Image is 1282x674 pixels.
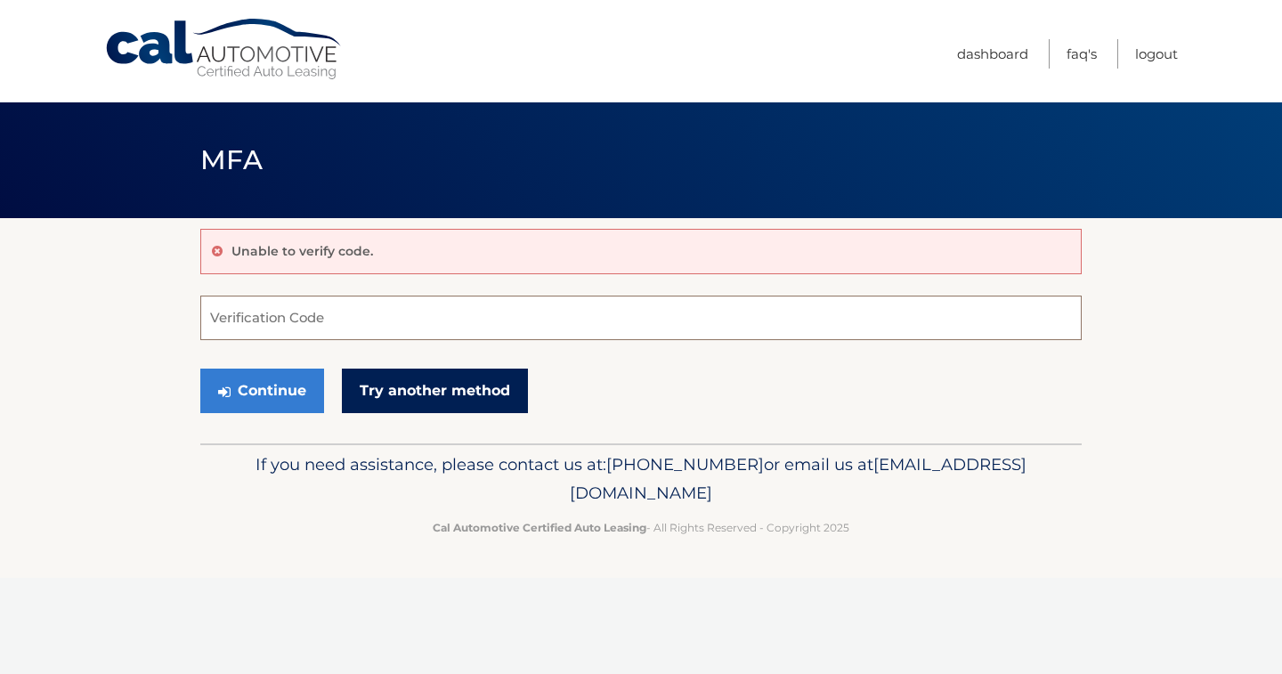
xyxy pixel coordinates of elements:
[104,18,345,81] a: Cal Automotive
[342,369,528,413] a: Try another method
[1135,39,1178,69] a: Logout
[200,369,324,413] button: Continue
[433,521,646,534] strong: Cal Automotive Certified Auto Leasing
[200,296,1082,340] input: Verification Code
[212,518,1070,537] p: - All Rights Reserved - Copyright 2025
[570,454,1026,503] span: [EMAIL_ADDRESS][DOMAIN_NAME]
[1067,39,1097,69] a: FAQ's
[212,451,1070,508] p: If you need assistance, please contact us at: or email us at
[606,454,764,475] span: [PHONE_NUMBER]
[200,143,263,176] span: MFA
[957,39,1028,69] a: Dashboard
[231,243,373,259] p: Unable to verify code.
